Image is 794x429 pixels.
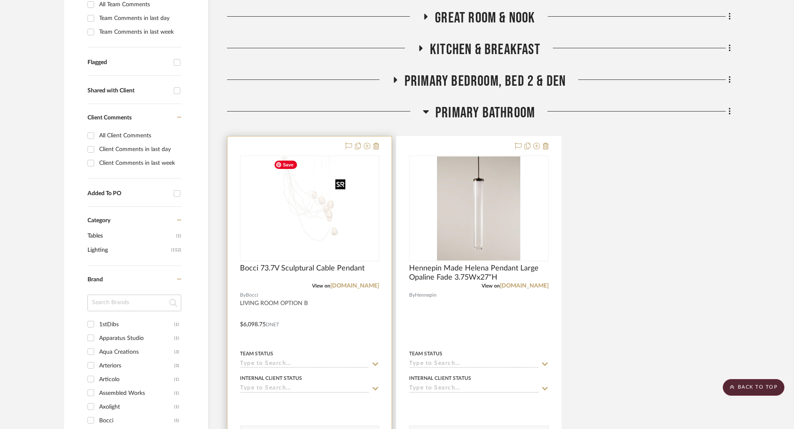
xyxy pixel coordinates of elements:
[99,129,179,142] div: All Client Comments
[87,87,170,94] div: Shared with Client
[240,264,365,273] span: Bocci 73.7V Sculptural Cable Pendant
[174,400,179,414] div: (1)
[435,9,535,27] span: GREAT ROOM & NOOK
[409,291,415,299] span: By
[500,283,549,289] a: [DOMAIN_NAME]
[174,345,179,359] div: (3)
[174,359,179,372] div: (3)
[99,318,174,331] div: 1stDibs
[330,283,379,289] a: [DOMAIN_NAME]
[275,161,297,169] span: Save
[99,373,174,386] div: Articolo
[99,345,174,359] div: Aqua Creations
[99,400,174,414] div: Axolight
[87,295,181,311] input: Search Brands
[430,41,540,59] span: KITCHEN & BREAKFAST
[99,359,174,372] div: Arteriors
[99,387,174,400] div: Assembled Works
[409,360,538,368] input: Type to Search…
[723,379,784,396] scroll-to-top-button: BACK TO TOP
[87,217,110,224] span: Category
[437,156,520,260] img: Hennepin Made Helena Pendant Large Opaline Fade 3.75Wx27"H
[99,25,179,39] div: Team Comments in last week
[99,414,174,427] div: Bocci
[435,104,535,122] span: PRIMARY BATHROOM
[87,190,170,197] div: Added To PO
[415,291,437,299] span: Hennepin
[99,143,179,156] div: Client Comments in last day
[240,291,246,299] span: By
[87,229,174,243] span: Tables
[99,12,179,25] div: Team Comments in last day
[174,387,179,400] div: (1)
[270,156,349,260] img: Bocci 73.7V Sculptural Cable Pendant
[409,374,471,382] div: Internal Client Status
[174,332,179,345] div: (1)
[174,373,179,386] div: (1)
[99,332,174,345] div: Apparatus Studio
[312,283,330,288] span: View on
[409,264,548,282] span: Hennepin Made Helena Pendant Large Opaline Fade 3.75Wx27"H
[99,156,179,170] div: Client Comments in last week
[409,156,548,261] div: 0
[482,283,500,288] span: View on
[174,318,179,331] div: (1)
[240,350,273,357] div: Team Status
[87,277,103,283] span: Brand
[240,374,302,382] div: Internal Client Status
[409,350,442,357] div: Team Status
[409,385,538,393] input: Type to Search…
[171,243,181,257] span: (152)
[87,59,170,66] div: Flagged
[240,385,369,393] input: Type to Search…
[174,414,179,427] div: (5)
[87,115,132,121] span: Client Comments
[240,156,379,261] div: 0
[246,291,258,299] span: Bocci
[176,229,181,243] span: (1)
[87,243,169,257] span: Lighting
[240,360,369,368] input: Type to Search…
[404,72,566,90] span: PRIMARY BEDROOM, BED 2 & DEN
